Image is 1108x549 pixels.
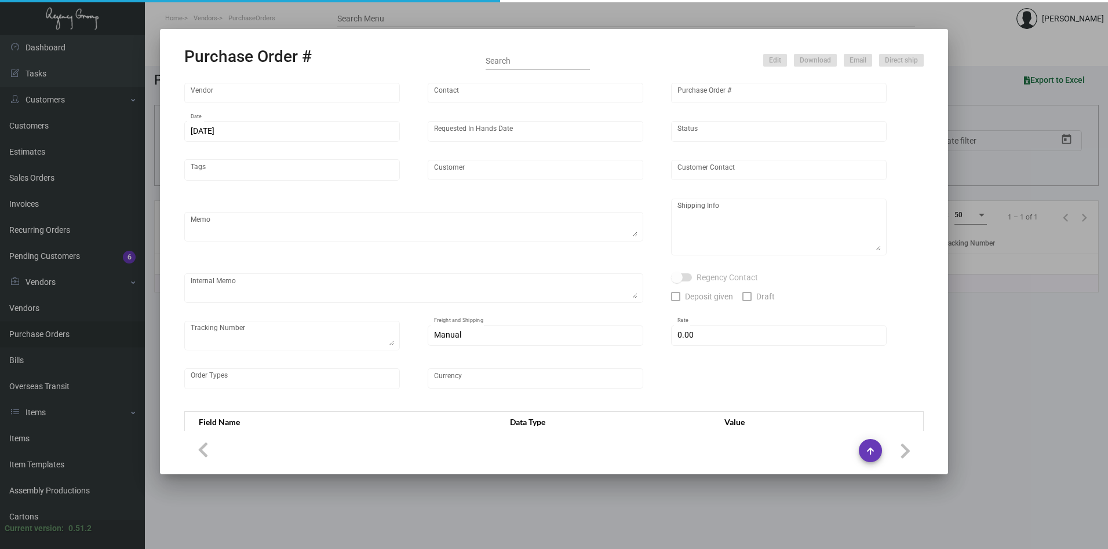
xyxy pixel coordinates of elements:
div: Current version: [5,522,64,535]
button: Edit [763,54,787,67]
h2: Purchase Order # [184,47,312,67]
th: Value [713,412,923,432]
span: Manual [434,330,461,339]
th: Field Name [185,412,499,432]
button: Download [794,54,837,67]
span: Draft [756,290,775,303]
span: Regency Contact [697,270,758,284]
div: 0.51.2 [68,522,92,535]
span: Download [800,56,831,65]
span: Direct ship [885,56,918,65]
button: Email [844,54,872,67]
span: Email [850,56,866,65]
span: Edit [769,56,781,65]
span: Deposit given [685,290,733,303]
button: Direct ship [879,54,924,67]
th: Data Type [498,412,713,432]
